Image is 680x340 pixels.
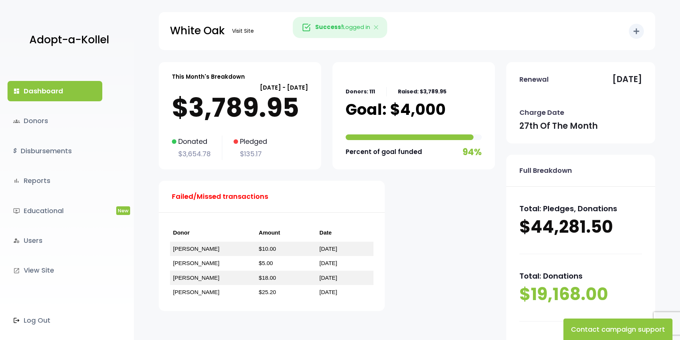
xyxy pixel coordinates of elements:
a: ondemand_videoEducationalNew [8,201,102,221]
p: $135.17 [234,148,267,160]
i: $ [13,146,17,157]
th: Donor [170,224,256,242]
th: Date [316,224,373,242]
a: manage_accountsUsers [8,230,102,251]
a: [PERSON_NAME] [173,245,219,252]
p: $44,281.50 [519,215,642,239]
p: Total: Donations [519,269,642,283]
a: $Disbursements [8,141,102,161]
p: Raised: $3,789.95 [398,87,446,96]
button: Contact campaign support [563,319,672,340]
a: [PERSON_NAME] [173,260,219,266]
a: [PERSON_NAME] [173,289,219,295]
p: Percent of goal funded [346,146,422,158]
i: manage_accounts [13,237,20,244]
p: $3,654.78 [172,148,211,160]
i: add [632,27,641,36]
a: [DATE] [319,245,337,252]
p: 27th of the month [519,119,598,134]
p: White Oak [170,21,225,40]
button: Close [365,17,387,38]
p: Total: Pledges, Donations [519,202,642,215]
a: [DATE] [319,274,337,281]
a: dashboardDashboard [8,81,102,101]
strong: Success! [315,23,343,31]
a: $5.00 [259,260,273,266]
i: launch [13,267,20,274]
p: Full Breakdown [519,165,572,177]
a: Visit Site [228,24,258,38]
a: [DATE] [319,289,337,295]
a: $25.20 [259,289,276,295]
p: $3,789.95 [172,93,308,123]
i: dashboard [13,88,20,95]
p: $19,168.00 [519,283,642,306]
a: launchView Site [8,260,102,281]
button: add [629,24,644,39]
p: Donated [172,136,211,148]
div: Logged in [293,17,387,38]
p: [DATE] - [DATE] [172,82,308,93]
span: groups [13,118,20,125]
p: Goal: $4,000 [346,100,446,119]
a: Adopt-a-Kollel [26,22,109,58]
i: ondemand_video [13,207,20,214]
a: [DATE] [319,260,337,266]
a: [PERSON_NAME] [173,274,219,281]
p: Charge Date [519,107,564,119]
p: 94% [463,144,482,160]
span: New [116,206,130,215]
a: $10.00 [259,245,276,252]
a: groupsDonors [8,111,102,131]
p: Renewal [519,73,549,85]
a: bar_chartReports [8,171,102,191]
p: Donors: 111 [346,87,375,96]
p: Failed/Missed transactions [172,191,268,203]
a: Log Out [8,310,102,331]
p: This Month's Breakdown [172,72,245,82]
i: bar_chart [13,177,20,184]
p: Adopt-a-Kollel [29,30,109,49]
p: [DATE] [612,72,642,87]
p: Pledged [234,136,267,148]
a: $18.00 [259,274,276,281]
th: Amount [256,224,316,242]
